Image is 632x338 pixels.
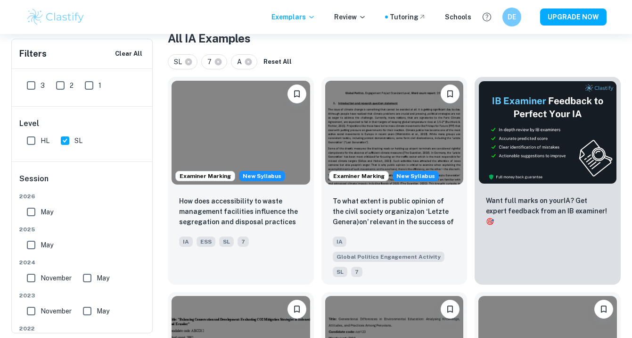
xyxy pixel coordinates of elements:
[19,192,146,201] span: 2026
[287,84,306,103] button: Bookmark
[197,237,215,247] span: ESS
[219,237,234,247] span: SL
[231,54,257,69] div: A
[41,273,72,283] span: November
[19,225,146,234] span: 2025
[26,8,86,26] img: Clastify logo
[98,80,101,91] span: 1
[41,207,53,217] span: May
[321,77,468,285] a: Examiner MarkingStarting from the May 2026 session, the Global Politics Engagement Activity requi...
[238,237,249,247] span: 7
[174,57,186,67] span: SL
[441,300,460,319] button: Bookmark
[333,196,456,228] p: To what extent is public opinion of the civil society organiza)on ‘Letzte Genera)on’ relevant in ...
[445,12,471,22] a: Schools
[486,195,609,227] p: Want full marks on your IA ? Get expert feedback from an IB examiner!
[502,8,521,26] button: DE
[271,12,315,22] p: Exemplars
[237,57,246,67] span: A
[540,8,607,25] button: UPGRADE NOW
[351,267,362,277] span: 7
[239,171,285,181] div: Starting from the May 2026 session, the ESS IA requirements have changed. We created this exempla...
[441,84,460,103] button: Bookmark
[168,77,314,285] a: Examiner MarkingStarting from the May 2026 session, the ESS IA requirements have changed. We crea...
[594,300,613,319] button: Bookmark
[207,57,216,67] span: 7
[97,306,109,316] span: May
[19,291,146,300] span: 2023
[239,171,285,181] span: New Syllabus
[475,77,621,285] a: ThumbnailWant full marks on yourIA? Get expert feedback from an IB examiner!
[113,47,145,61] button: Clear All
[329,172,388,180] span: Examiner Marking
[393,171,439,181] span: New Syllabus
[41,306,72,316] span: November
[41,240,53,250] span: May
[201,54,227,69] div: 7
[19,47,47,60] h6: Filters
[486,218,494,225] span: 🎯
[172,81,310,185] img: ESS IA example thumbnail: How does accessibility to waste manageme
[506,12,517,22] h6: DE
[390,12,426,22] a: Tutoring
[479,9,495,25] button: Help and Feedback
[19,258,146,267] span: 2024
[70,80,74,91] span: 2
[261,55,294,69] button: Reset All
[168,30,621,47] h1: All IA Examples
[333,252,444,262] span: Global Politics Engagement Activity
[393,171,439,181] div: Starting from the May 2026 session, the Global Politics Engagement Activity requirements have cha...
[179,237,193,247] span: IA
[179,196,303,228] p: How does accessibility to waste management facilities influence the segregation and disposal prac...
[287,300,306,319] button: Bookmark
[41,135,49,146] span: HL
[176,172,235,180] span: Examiner Marking
[478,81,617,184] img: Thumbnail
[41,80,45,91] span: 3
[333,237,346,247] span: IA
[19,324,146,333] span: 2022
[333,267,347,277] span: SL
[325,81,464,185] img: Global Politics Engagement Activity IA example thumbnail: To what extent is public opinion of the
[19,173,146,192] h6: Session
[19,118,146,129] h6: Level
[168,54,197,69] div: SL
[334,12,366,22] p: Review
[74,135,82,146] span: SL
[97,273,109,283] span: May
